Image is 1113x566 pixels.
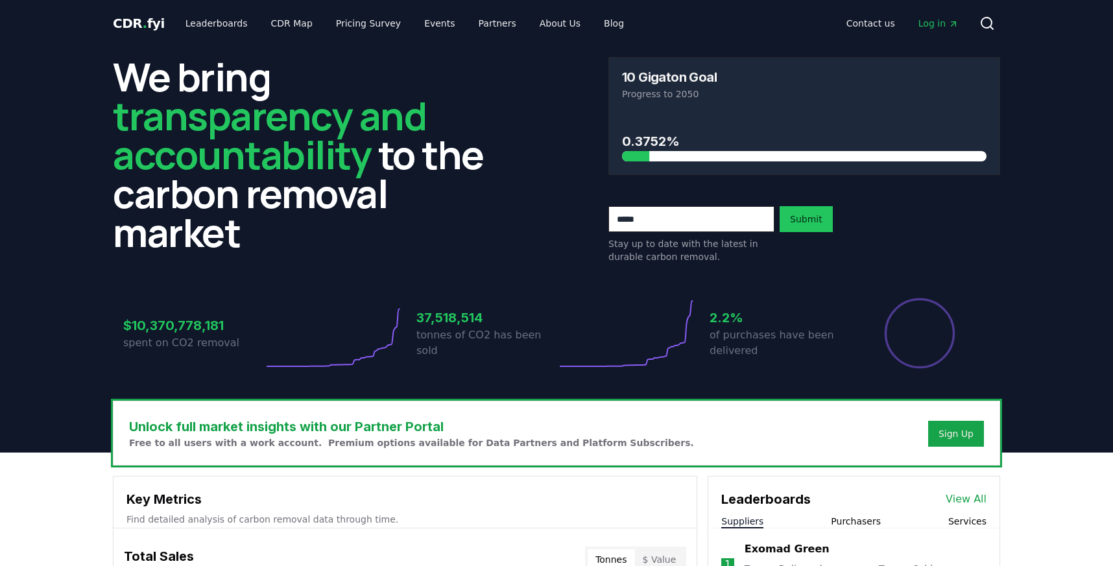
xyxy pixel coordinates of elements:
[529,12,591,35] a: About Us
[261,12,323,35] a: CDR Map
[129,436,694,449] p: Free to all users with a work account. Premium options available for Data Partners and Platform S...
[468,12,527,35] a: Partners
[831,515,881,528] button: Purchasers
[123,316,263,335] h3: $10,370,778,181
[593,12,634,35] a: Blog
[622,71,717,84] h3: 10 Gigaton Goal
[721,515,763,528] button: Suppliers
[622,88,987,100] p: Progress to 2050
[416,327,556,359] p: tonnes of CO2 has been sold
[836,12,905,35] a: Contact us
[608,237,774,263] p: Stay up to date with the latest in durable carbon removal.
[126,489,684,509] h3: Key Metrics
[416,308,556,327] h3: 37,518,514
[780,206,833,232] button: Submit
[948,515,987,528] button: Services
[883,297,956,370] div: Percentage of sales delivered
[721,489,811,509] h3: Leaderboards
[143,16,147,31] span: .
[928,421,984,447] button: Sign Up
[414,12,465,35] a: Events
[939,427,974,440] a: Sign Up
[326,12,411,35] a: Pricing Survey
[710,308,850,327] h3: 2.2%
[129,417,694,436] h3: Unlock full market insights with our Partner Portal
[918,17,959,30] span: Log in
[622,132,987,151] h3: 0.3752%
[113,57,505,252] h2: We bring to the carbon removal market
[745,541,830,557] a: Exomad Green
[175,12,258,35] a: Leaderboards
[126,513,684,526] p: Find detailed analysis of carbon removal data through time.
[175,12,634,35] nav: Main
[710,327,850,359] p: of purchases have been delivered
[836,12,969,35] nav: Main
[946,491,987,507] a: View All
[113,14,165,32] a: CDR.fyi
[908,12,969,35] a: Log in
[123,335,263,351] p: spent on CO2 removal
[113,89,426,181] span: transparency and accountability
[113,16,165,31] span: CDR fyi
